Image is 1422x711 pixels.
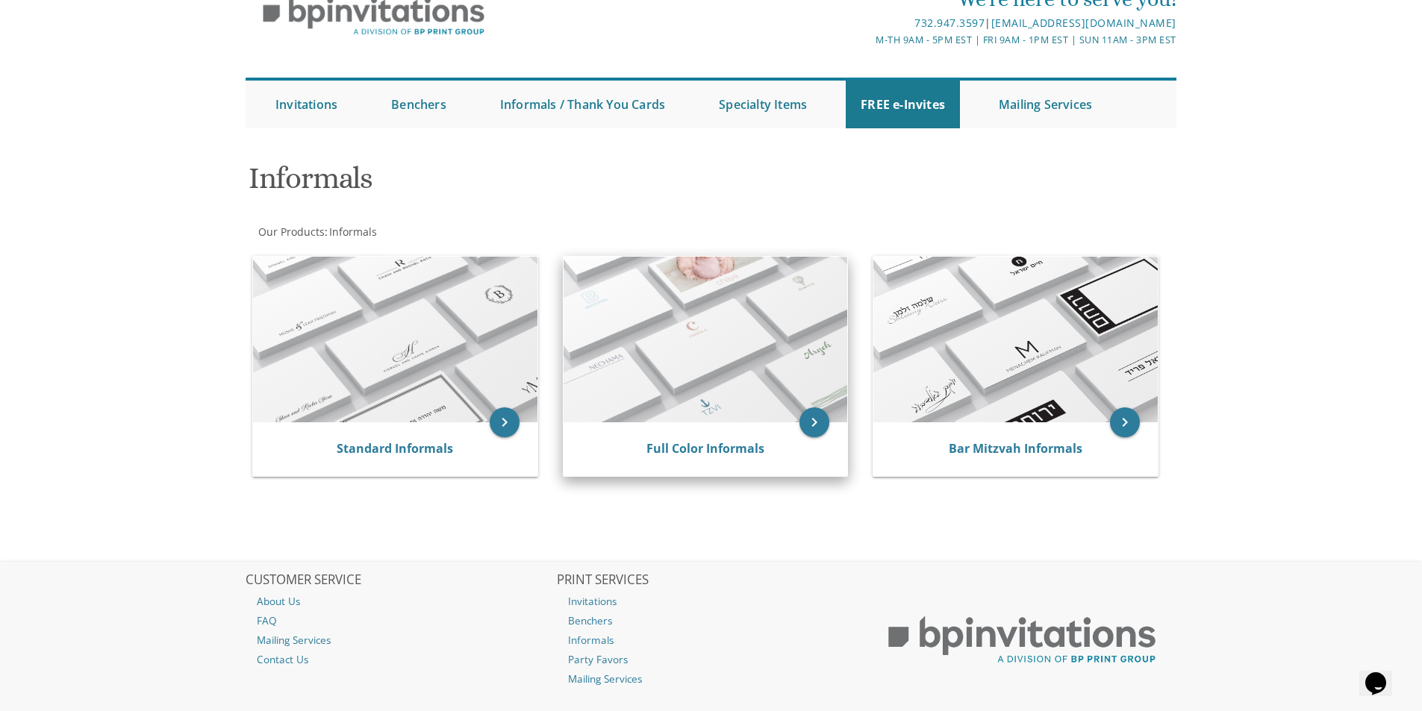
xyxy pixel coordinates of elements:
[261,81,352,128] a: Invitations
[246,630,555,650] a: Mailing Services
[337,440,453,457] a: Standard Informals
[991,16,1176,30] a: [EMAIL_ADDRESS][DOMAIN_NAME]
[328,225,377,239] a: Informals
[557,650,866,669] a: Party Favors
[646,440,764,457] a: Full Color Informals
[564,257,848,422] img: Full Color Informals
[246,650,555,669] a: Contact Us
[799,407,829,437] a: keyboard_arrow_right
[557,592,866,611] a: Invitations
[246,611,555,630] a: FAQ
[249,162,858,206] h1: Informals
[867,603,1176,677] img: BP Print Group
[557,32,1176,48] div: M-Th 9am - 5pm EST | Fri 9am - 1pm EST | Sun 11am - 3pm EST
[246,592,555,611] a: About Us
[949,440,1082,457] a: Bar Mitzvah Informals
[329,225,377,239] span: Informals
[704,81,822,128] a: Specialty Items
[914,16,985,30] a: 732.947.3597
[557,573,866,588] h2: PRINT SERVICES
[1110,407,1140,437] a: keyboard_arrow_right
[376,81,461,128] a: Benchers
[984,81,1107,128] a: Mailing Services
[557,630,866,650] a: Informals
[246,573,555,588] h2: CUSTOMER SERVICE
[557,669,866,689] a: Mailing Services
[873,257,1158,422] img: Bar Mitzvah Informals
[557,14,1176,32] div: |
[557,611,866,630] a: Benchers
[485,81,680,128] a: Informals / Thank You Cards
[490,407,520,437] a: keyboard_arrow_right
[257,225,325,239] a: Our Products
[246,225,711,239] div: :
[846,81,960,128] a: FREE e-Invites
[1359,651,1407,696] iframe: chat widget
[253,257,537,422] img: Standard Informals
